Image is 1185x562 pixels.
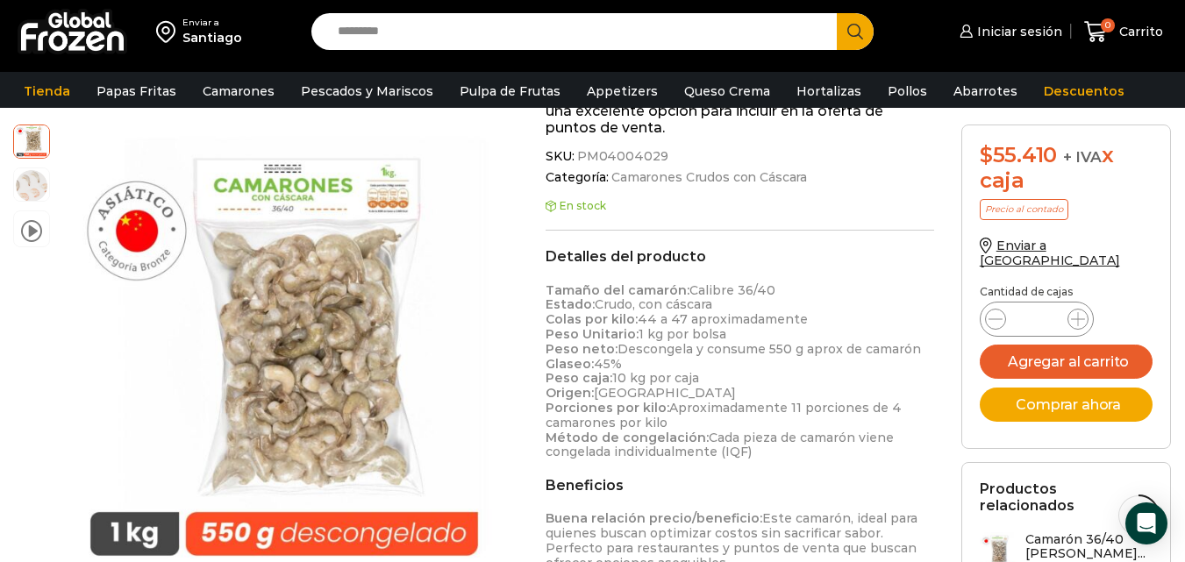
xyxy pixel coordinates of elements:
a: Abarrotes [945,75,1026,108]
a: Camarones Crudos con Cáscara [609,170,807,185]
h3: Camarón 36/40 [PERSON_NAME]... [1025,532,1153,562]
a: Hortalizas [788,75,870,108]
strong: Método de congelación: [546,430,709,445]
div: Open Intercom Messenger [1125,502,1167,544]
a: Pollos [879,75,936,108]
h2: Productos relacionados [980,480,1153,514]
span: Iniciar sesión [973,23,1062,40]
div: Santiago [182,29,242,46]
a: Papas Fritas [88,75,185,108]
span: Carrito [1115,23,1163,40]
span: Camarón 36/40 RHLSO Bronze [14,123,49,158]
a: Descuentos [1035,75,1133,108]
strong: Peso Unitario: [546,326,639,342]
div: Enviar a [182,17,242,29]
a: 0 Carrito [1080,11,1167,53]
a: Pulpa de Frutas [451,75,569,108]
p: Cantidad de cajas [980,286,1153,298]
a: Tienda [15,75,79,108]
span: + IVA [1063,148,1102,166]
span: Categoría: [546,170,934,185]
strong: Tamaño del camarón: [546,282,689,298]
a: Camarones [194,75,283,108]
strong: Buena relación precio/beneficio: [546,510,762,526]
strong: Estado: [546,296,595,312]
strong: Origen: [546,385,594,401]
strong: Glaseo: [546,356,594,372]
a: Appetizers [578,75,667,108]
h2: Detalles del producto [546,248,934,265]
span: 36:40 con cascara [14,168,49,203]
a: Pescados y Mariscos [292,75,442,108]
div: x caja [980,143,1153,194]
button: Agregar al carrito [980,345,1153,379]
button: Comprar ahora [980,388,1153,422]
strong: Colas por kilo: [546,311,638,327]
a: Enviar a [GEOGRAPHIC_DATA] [980,238,1120,268]
input: Product quantity [1020,307,1053,331]
button: Search button [837,13,874,50]
strong: Peso caja: [546,370,612,386]
a: Queso Crema [675,75,779,108]
h2: Beneficios [546,477,934,494]
span: PM04004029 [575,149,668,164]
img: address-field-icon.svg [156,17,182,46]
p: Precio al contado [980,199,1068,220]
span: 0 [1101,18,1115,32]
a: Iniciar sesión [955,14,1062,49]
bdi: 55.410 [980,142,1057,167]
p: En stock [546,200,934,212]
strong: Porciones por kilo: [546,400,669,416]
p: Calibre 36/40 Crudo, con cáscara 44 a 47 aproximadamente 1 kg por bolsa Descongela y consume 550 ... [546,283,934,460]
span: SKU: [546,149,934,164]
span: $ [980,142,993,167]
strong: Peso neto: [546,341,617,357]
